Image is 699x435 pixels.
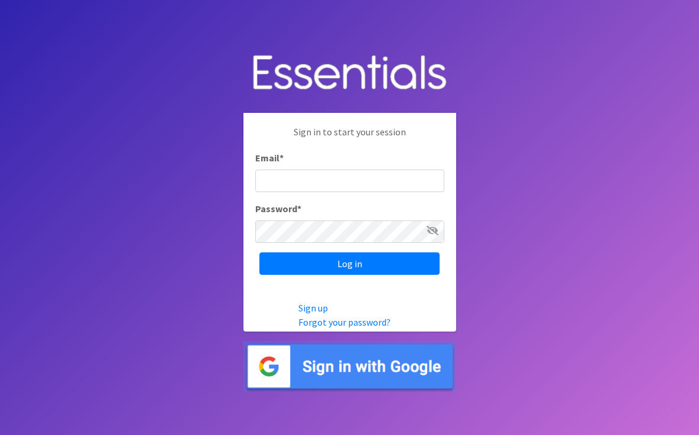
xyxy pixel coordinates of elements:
[243,43,456,104] img: Human Essentials
[298,302,328,314] a: Sign up
[255,125,444,151] p: Sign in to start your session
[298,316,391,328] a: Forgot your password?
[243,341,456,392] img: Sign in with Google
[259,252,440,275] input: Log in
[255,151,284,165] label: Email
[297,203,301,215] abbr: required
[279,152,284,164] abbr: required
[255,202,301,216] label: Password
